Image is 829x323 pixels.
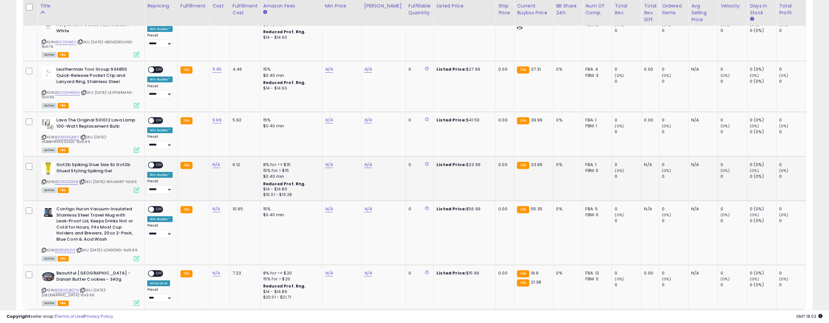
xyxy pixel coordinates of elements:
[436,270,466,276] b: Listed Price:
[691,3,715,23] div: Avg Selling Price
[325,270,333,276] a: N/A
[615,270,641,276] div: 0
[263,9,267,15] small: Amazon Fees.
[498,117,509,123] div: 0.00
[585,168,607,174] div: FBM: 0
[364,117,372,123] a: N/A
[147,3,175,9] div: Repricing
[615,168,624,173] small: (0%)
[615,218,641,224] div: 0
[325,117,333,123] a: N/A
[233,270,255,276] div: 7.23
[585,3,609,16] div: Num of Comp.
[56,117,136,131] b: Lava The Original 501012 Lava Lamp 100-Watt Replacement Bulb
[750,117,776,123] div: 0 (0%)
[263,187,317,192] div: $14 - $14.86
[42,66,55,79] img: 21LA3AmGs7L._SL40_.jpg
[76,247,137,253] span: | SKU: [DATE]-LONDOND-6x19.99
[180,66,193,74] small: FBA
[42,16,139,57] div: ASIN:
[750,28,776,34] div: 0 (0%)
[721,212,730,218] small: (0%)
[779,117,806,123] div: 0
[779,73,788,78] small: (0%)
[263,3,320,9] div: Amazon Fees
[84,313,113,319] a: Privacy Policy
[154,118,164,123] span: OFF
[662,270,688,276] div: 0
[42,52,57,58] span: All listings currently available for purchase on Amazon
[263,270,317,276] div: 8% for <= $20
[585,73,607,78] div: FBM: 3
[615,123,624,129] small: (0%)
[154,162,164,168] span: OFF
[615,276,624,282] small: (0%)
[721,276,730,282] small: (0%)
[364,66,372,73] a: N/A
[436,66,466,72] b: Listed Price:
[147,84,173,99] div: Preset:
[721,129,747,135] div: 0
[436,206,491,212] div: $56.99
[212,117,222,123] a: 9.99
[779,212,788,218] small: (0%)
[615,129,641,135] div: 0
[147,288,173,302] div: Preset:
[263,289,317,295] div: $14 - $14.86
[721,28,747,34] div: 0
[325,206,333,212] a: N/A
[721,117,747,123] div: 0
[147,33,173,48] div: Preset:
[615,117,641,123] div: 0
[408,206,429,212] div: 0
[147,223,173,238] div: Preset:
[662,212,671,218] small: (0%)
[154,207,164,212] span: OFF
[436,206,466,212] b: Listed Price:
[691,117,713,123] div: N/A
[779,22,788,27] small: (0%)
[750,212,759,218] small: (0%)
[58,256,69,261] span: FBA
[436,161,466,168] b: Listed Price:
[779,28,806,34] div: 0
[212,270,220,276] a: N/A
[779,270,806,276] div: 0
[691,162,713,168] div: N/A
[721,3,744,9] div: Velocity
[42,162,139,192] div: ASIN:
[180,162,193,169] small: FBA
[212,206,220,212] a: N/A
[498,270,509,276] div: 0.00
[212,66,222,73] a: 11.95
[154,67,164,73] span: OFF
[212,3,227,9] div: Cost
[750,162,776,168] div: 0 (0%)
[662,78,688,84] div: 0
[154,271,164,276] span: OFF
[56,206,136,244] b: Contigo Huron Vacuum-Insulated Stainless Steel Travel Mug with Leak-Proof Lid, Keeps Drinks Hot o...
[263,206,317,212] div: 15%
[556,270,578,276] div: 0%
[779,218,806,224] div: 0
[263,35,317,40] div: $14 - $14.93
[721,174,747,179] div: 0
[498,162,509,168] div: 0.00
[750,218,776,224] div: 0 (0%)
[436,270,491,276] div: $15.99
[42,206,55,219] img: 41jMQQtUGiL._SL40_.jpg
[263,174,317,179] div: $0.40 min
[615,78,641,84] div: 0
[644,162,654,168] div: N/A
[517,3,550,16] div: Current Buybox Price
[42,134,107,144] span: | SKU: [DATE]-HOBBYWHOLESALE-15x9.99
[644,270,654,276] div: 0.00
[263,80,306,85] b: Reduced Prof. Rng.
[585,66,607,72] div: FBA: 4
[585,270,607,276] div: FBA: 12
[750,66,776,72] div: 0 (0%)
[55,247,75,253] a: B0B1SK5Z13
[615,28,641,34] div: 0
[721,73,730,78] small: (0%)
[585,117,607,123] div: FBA: 1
